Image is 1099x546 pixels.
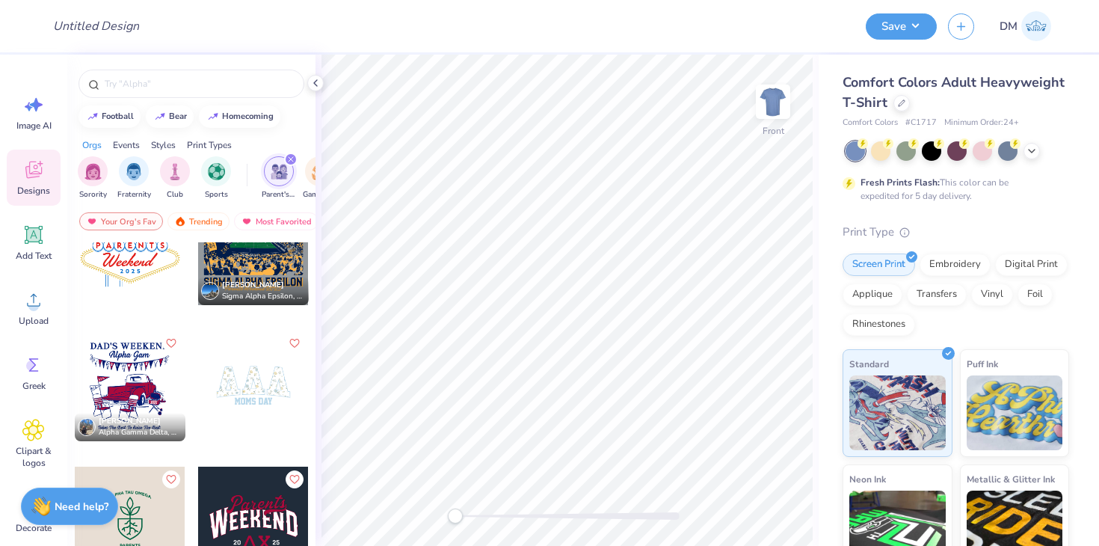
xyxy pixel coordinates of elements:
[905,117,937,129] span: # C1717
[758,87,788,117] img: Front
[208,163,225,180] img: Sports Image
[146,105,194,128] button: bear
[99,416,161,426] span: [PERSON_NAME]
[843,73,1065,111] span: Comfort Colors Adult Heavyweight T-Shirt
[967,375,1063,450] img: Puff Ink
[167,163,183,180] img: Club Image
[843,313,915,336] div: Rhinestones
[201,156,231,200] button: filter button
[84,163,102,180] img: Sorority Image
[16,522,52,534] span: Decorate
[16,120,52,132] span: Image AI
[262,189,296,200] span: Parent's Weekend
[117,156,151,200] div: filter for Fraternity
[1021,11,1051,41] img: Deepanshi Mittal
[222,280,284,290] span: [PERSON_NAME]
[312,163,329,180] img: Game Day Image
[87,112,99,121] img: trend_line.gif
[271,163,288,180] img: Parent's Weekend Image
[205,189,228,200] span: Sports
[843,224,1069,241] div: Print Type
[222,112,274,120] div: homecoming
[262,156,296,200] div: filter for Parent's Weekend
[154,112,166,121] img: trend_line.gif
[286,334,304,352] button: Like
[126,163,142,180] img: Fraternity Image
[241,216,253,227] img: most_fav.gif
[843,117,898,129] span: Comfort Colors
[849,471,886,487] span: Neon Ink
[971,283,1013,306] div: Vinyl
[82,138,102,152] div: Orgs
[448,509,463,524] div: Accessibility label
[920,254,991,276] div: Embroidery
[78,156,108,200] div: filter for Sorority
[861,176,1044,203] div: This color can be expedited for 5 day delivery.
[41,11,151,41] input: Untitled Design
[162,470,180,488] button: Like
[160,156,190,200] button: filter button
[234,212,318,230] div: Most Favorited
[86,216,98,227] img: most_fav.gif
[303,189,337,200] span: Game Day
[849,356,889,372] span: Standard
[117,156,151,200] button: filter button
[303,156,337,200] div: filter for Game Day
[201,156,231,200] div: filter for Sports
[967,356,998,372] span: Puff Ink
[169,112,187,120] div: bear
[866,13,937,40] button: Save
[222,291,303,302] span: Sigma Alpha Epsilon, [US_STATE][GEOGRAPHIC_DATA]
[19,315,49,327] span: Upload
[907,283,967,306] div: Transfers
[167,212,230,230] div: Trending
[995,254,1068,276] div: Digital Print
[207,112,219,121] img: trend_line.gif
[16,250,52,262] span: Add Text
[944,117,1019,129] span: Minimum Order: 24 +
[849,375,946,450] img: Standard
[262,156,296,200] button: filter button
[79,189,107,200] span: Sorority
[113,138,140,152] div: Events
[187,138,232,152] div: Print Types
[167,189,183,200] span: Club
[160,156,190,200] div: filter for Club
[174,216,186,227] img: trending.gif
[78,105,141,128] button: football
[78,156,108,200] button: filter button
[843,254,915,276] div: Screen Print
[861,177,940,188] strong: Fresh Prints Flash:
[17,185,50,197] span: Designs
[763,124,784,138] div: Front
[55,500,108,514] strong: Need help?
[103,76,295,91] input: Try "Alpha"
[303,156,337,200] button: filter button
[1018,283,1053,306] div: Foil
[151,138,176,152] div: Styles
[993,11,1058,41] a: DM
[1000,18,1018,35] span: DM
[117,189,151,200] span: Fraternity
[102,112,134,120] div: football
[99,427,179,438] span: Alpha Gamma Delta, The [US_STATE][GEOGRAPHIC_DATA]
[199,105,280,128] button: homecoming
[843,283,902,306] div: Applique
[9,445,58,469] span: Clipart & logos
[286,470,304,488] button: Like
[162,334,180,352] button: Like
[967,471,1055,487] span: Metallic & Glitter Ink
[22,380,46,392] span: Greek
[79,212,163,230] div: Your Org's Fav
